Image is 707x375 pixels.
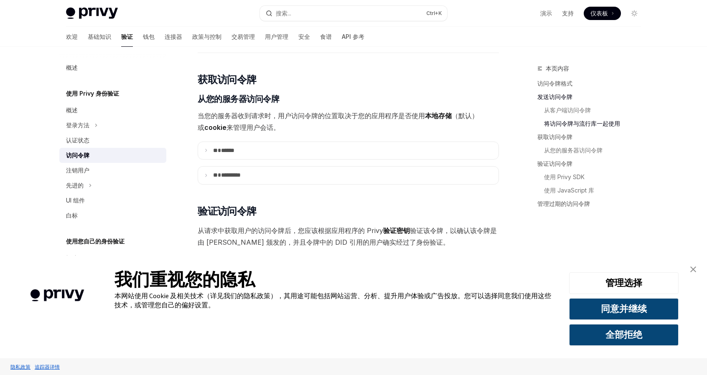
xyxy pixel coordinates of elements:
a: API 参考 [342,27,364,47]
font: 从请求中获取用户的访问令牌后，您应该根据应用程序的 Privy [198,226,383,235]
a: 交易管理 [231,27,255,47]
font: Ctrl [426,10,435,16]
a: 发送访问令牌 [537,90,648,104]
font: 我们重视您的隐私 [114,269,255,290]
a: 关闭横幅 [685,261,702,278]
font: 使用 JavaScript 库 [544,187,594,194]
font: 政策与控制 [192,33,221,40]
font: 使用您自己的身份验证 [66,238,125,245]
font: UI 组件 [66,197,85,204]
a: 概述 [59,60,166,75]
font: 发送访问令牌 [537,93,572,100]
a: 使用 Privy SDK [544,170,648,184]
font: 本地存储 [425,111,452,120]
img: 公司徽标 [13,277,102,314]
a: 概述 [59,103,166,118]
a: 隐私政策 [8,360,33,374]
font: 支持 [562,10,574,17]
a: 安全 [298,27,310,47]
a: UI 组件 [59,193,166,208]
font: 验证 [121,33,133,40]
font: 访问令牌格式 [537,80,572,87]
font: 验证密钥 [383,226,410,235]
a: 支持 [562,9,574,18]
font: 本页内容 [546,65,569,72]
font: 演示 [540,10,552,17]
font: 仪表板 [590,10,608,17]
a: 仪表板 [584,7,621,20]
font: 管理过期的访问令牌 [537,200,590,207]
font: 连接器 [165,33,182,40]
font: API 参考 [342,33,364,40]
font: 搜索... [276,10,291,17]
font: 钱包 [143,33,155,40]
font: 概述 [66,64,78,71]
a: 追踪器详情 [33,360,62,374]
font: 从您的服务器访问令牌 [544,147,603,154]
button: 切换暗模式 [628,7,641,20]
a: 注销用户 [59,163,166,178]
a: 访问令牌格式 [537,77,648,90]
a: 管理过期的访问令牌 [537,197,648,210]
font: 获取访问令牌 [198,73,256,86]
font: 访问令牌 [66,152,89,159]
font: 认证状态 [66,137,89,144]
font: 先进的 [66,182,84,189]
a: 获取访问令牌 [537,130,648,144]
font: 白标 [66,212,78,219]
a: 白标 [59,208,166,223]
img: 灯光标志 [66,8,118,19]
a: 演示 [540,9,552,18]
a: 使用 JavaScript 库 [544,184,648,197]
a: 验证访问令牌 [537,157,648,170]
button: 搜索...Ctrl+K [260,6,447,21]
a: 基础知识 [88,27,111,47]
font: 将访问令牌与流行库一起使用 [544,120,620,127]
a: 验证 [121,27,133,47]
font: 注销用户 [66,167,89,174]
font: 基础知识 [88,33,111,40]
font: 追踪器详情 [35,364,60,370]
font: 从客户端访问令牌 [544,106,591,114]
a: 概述 [59,251,166,266]
a: 认证状态 [59,133,166,148]
a: 政策与控制 [192,27,221,47]
font: 登录方法 [66,122,89,129]
button: 全部拒绝 [569,324,679,346]
font: 使用 Privy SDK [544,173,585,180]
a: 从客户端访问令牌 [544,104,648,117]
font: 管理选择 [605,277,642,289]
font: 本网站使用 Cookie 及相关技术（详见我们的隐私政策），其用途可能包括网站运营、分析、提升用户体验或广告投放。您可以选择同意我们使用这些技术，或管理您自己的偏好设置。 [114,291,551,309]
font: 概述 [66,106,78,114]
font: 来管理用户会话。 [226,123,280,132]
font: 使用 Privy 身份验证 [66,90,119,97]
a: 钱包 [143,27,155,47]
a: 欢迎 [66,27,78,47]
font: 获取访问令牌 [537,133,572,140]
a: 食谱 [320,27,332,47]
font: 全部拒绝 [605,329,642,340]
img: 关闭横幅 [690,266,696,272]
font: 欢迎 [66,33,78,40]
font: 验证访问令牌 [537,160,572,167]
font: 用户管理 [265,33,288,40]
a: 访问令牌 [59,148,166,163]
font: 当您的服务器收到请求时，用户访问令牌的位置取决于您的应用程序是否使用 [198,111,425,120]
font: cookie [204,123,226,132]
font: 交易管理 [231,33,255,40]
font: 安全 [298,33,310,40]
font: 概述 [66,254,78,261]
font: +K [435,10,442,16]
font: 验证该令牌，以确认该令牌是由 [PERSON_NAME] 颁发的，并且令牌中的 DID 引用的用户确实经过了身份验证。 [198,226,497,246]
a: 从您的服务器访问令牌 [544,144,648,157]
font: 从您的服务器访问令牌 [198,94,279,104]
font: 食谱 [320,33,332,40]
font: 隐私政策 [10,364,31,370]
a: 用户管理 [265,27,288,47]
font: 验证访问令牌 [198,205,256,217]
button: 管理选择 [569,272,679,294]
button: 同意并继续 [569,298,679,320]
font: （默认）或 [198,111,478,132]
a: 连接器 [165,27,182,47]
font: 同意并继续 [601,303,647,314]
